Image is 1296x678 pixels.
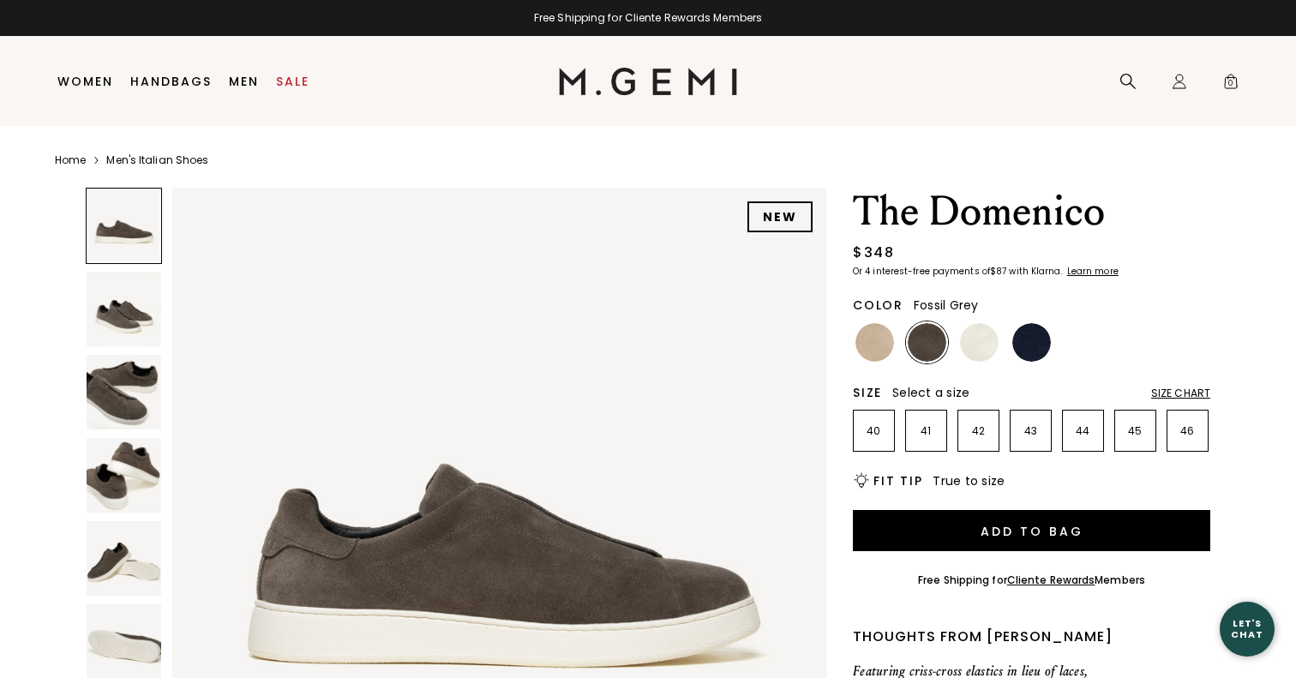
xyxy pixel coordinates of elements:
a: Men [229,75,259,88]
klarna-placement-style-amount: $87 [990,265,1006,278]
span: Select a size [892,384,969,401]
a: Women [57,75,113,88]
a: Sale [276,75,309,88]
img: The Domenico [87,272,161,346]
span: Fossil Grey [914,297,979,314]
span: 0 [1222,76,1239,93]
div: Size Chart [1151,387,1210,400]
img: Off White [960,323,999,362]
a: Home [55,153,86,167]
div: $348 [853,243,894,263]
a: Learn more [1065,267,1119,277]
h2: Fit Tip [873,474,922,488]
button: Add to Bag [853,510,1210,551]
a: Handbags [130,75,212,88]
a: Cliente Rewards [1007,573,1095,587]
klarna-placement-style-cta: Learn more [1067,265,1119,278]
h2: Size [853,386,882,399]
p: 42 [958,424,999,438]
p: 43 [1011,424,1051,438]
div: Let's Chat [1220,618,1275,639]
img: Fossil Grey [908,323,946,362]
p: 46 [1167,424,1208,438]
span: True to size [933,472,1005,489]
p: 40 [854,424,894,438]
img: The Domenico [87,438,161,513]
a: Men's Italian Shoes [106,153,208,167]
img: The Domenico [87,355,161,429]
div: Free Shipping for Members [918,573,1145,587]
img: Latte [855,323,894,362]
div: Thoughts from [PERSON_NAME] [853,627,1210,647]
img: The Domenico [87,521,161,596]
p: 44 [1063,424,1103,438]
klarna-placement-style-body: Or 4 interest-free payments of [853,265,990,278]
h1: The Domenico [853,188,1210,236]
h2: Color [853,298,903,312]
img: Midnight Blue [1012,323,1051,362]
p: 41 [906,424,946,438]
p: 45 [1115,424,1155,438]
div: NEW [747,201,813,232]
klarna-placement-style-body: with Klarna [1009,265,1065,278]
img: M.Gemi [559,68,738,95]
